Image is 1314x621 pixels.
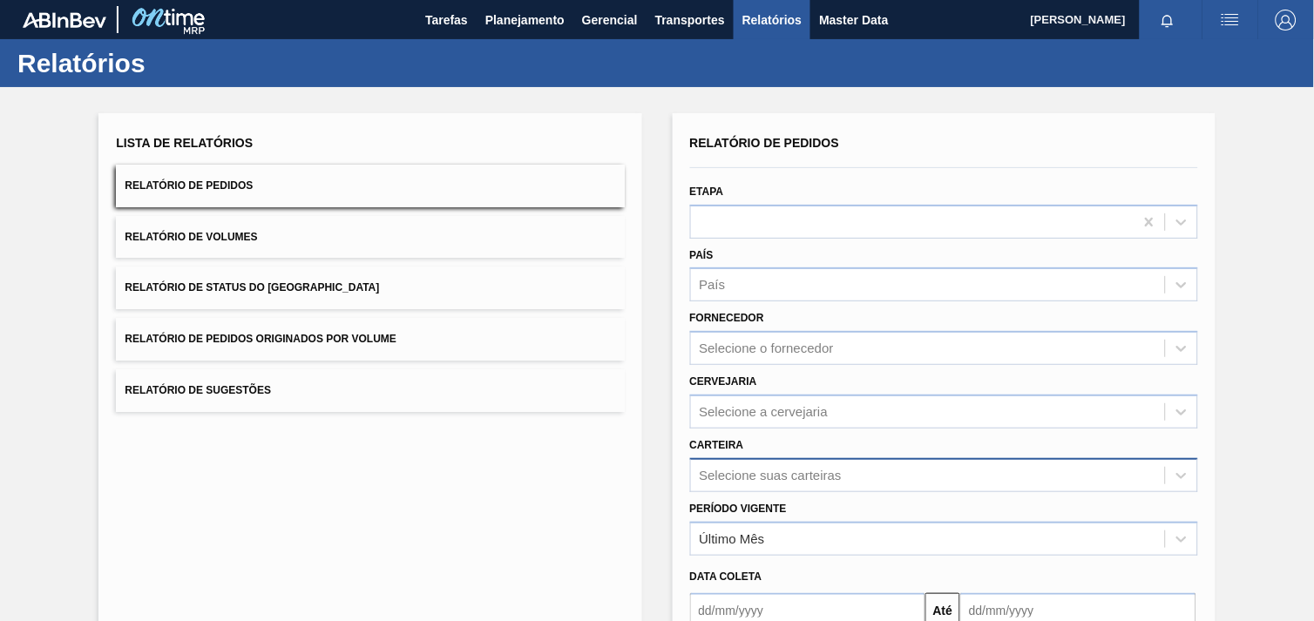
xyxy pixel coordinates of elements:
label: Carteira [690,439,744,451]
div: Selecione suas carteiras [700,468,842,483]
img: TNhmsLtSVTkK8tSr43FrP2fwEKptu5GPRR3wAAAABJRU5ErkJggg== [23,12,106,28]
span: Gerencial [582,10,638,30]
span: Tarefas [425,10,468,30]
button: Notificações [1140,8,1195,32]
span: Data coleta [690,570,762,583]
h1: Relatórios [17,53,327,73]
span: Relatórios [742,10,802,30]
label: Período Vigente [690,503,787,515]
span: Master Data [819,10,888,30]
img: userActions [1220,10,1241,30]
span: Transportes [655,10,725,30]
div: Selecione a cervejaria [700,404,829,419]
label: Cervejaria [690,375,757,388]
span: Relatório de Pedidos [690,136,840,150]
label: Etapa [690,186,724,198]
label: País [690,249,714,261]
button: Relatório de Status do [GEOGRAPHIC_DATA] [116,267,624,309]
span: Relatório de Sugestões [125,384,271,396]
label: Fornecedor [690,312,764,324]
span: Planejamento [485,10,565,30]
span: Relatório de Pedidos [125,179,253,192]
button: Relatório de Volumes [116,216,624,259]
div: Último Mês [700,531,765,546]
span: Relatório de Volumes [125,231,257,243]
span: Relatório de Status do [GEOGRAPHIC_DATA] [125,281,379,294]
img: Logout [1276,10,1297,30]
span: Relatório de Pedidos Originados por Volume [125,333,396,345]
div: País [700,278,726,293]
span: Lista de Relatórios [116,136,253,150]
button: Relatório de Sugestões [116,369,624,412]
button: Relatório de Pedidos [116,165,624,207]
button: Relatório de Pedidos Originados por Volume [116,318,624,361]
div: Selecione o fornecedor [700,341,834,356]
